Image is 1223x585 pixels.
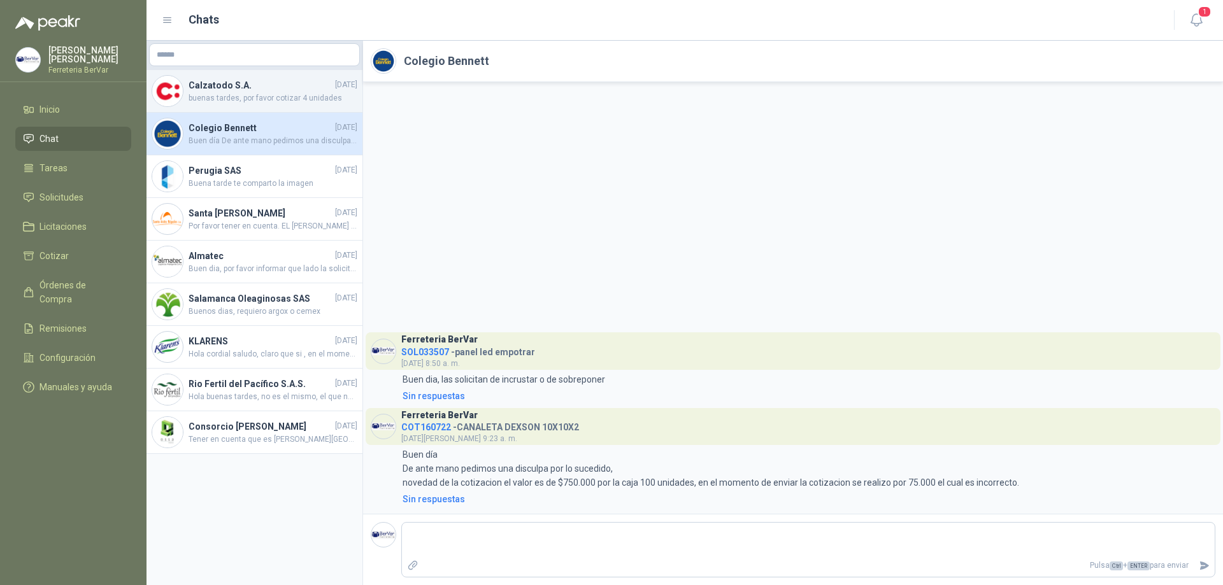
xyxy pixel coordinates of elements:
[401,336,478,343] h3: Ferreteria BerVar
[152,204,183,234] img: Company Logo
[147,283,362,326] a: Company LogoSalamanca Oleaginosas SAS[DATE]Buenos dias, requiero argox o cemex
[147,155,362,198] a: Company LogoPerugia SAS[DATE]Buena tarde te comparto la imagen
[401,412,478,419] h3: Ferreteria BerVar
[401,434,517,443] span: [DATE][PERSON_NAME] 9:23 a. m.
[189,206,333,220] h4: Santa [PERSON_NAME]
[371,339,396,363] img: Company Logo
[335,122,357,134] span: [DATE]
[15,127,131,151] a: Chat
[189,220,357,232] span: Por favor tener en cuenta. EL [PERSON_NAME] viene de 75 metros, me confirmas si necesitas que ven...
[152,417,183,448] img: Company Logo
[189,419,333,433] h4: Consorcio [PERSON_NAME]
[403,492,465,506] div: Sin respuestas
[152,161,183,192] img: Company Logo
[15,273,131,311] a: Órdenes de Compra
[152,246,183,277] img: Company Logo
[400,389,1215,403] a: Sin respuestas
[189,263,357,275] span: Buen dia, por favor informar que lado la solicitas ?
[147,411,362,454] a: Company LogoConsorcio [PERSON_NAME][DATE]Tener en cuenta que es [PERSON_NAME][GEOGRAPHIC_DATA]
[147,369,362,411] a: Company LogoRio Fertil del Pacífico S.A.S.[DATE]Hola buenas tardes, no es el mismo, el que nosotr...
[335,250,357,262] span: [DATE]
[1185,9,1208,32] button: 1
[147,70,362,113] a: Company LogoCalzatodo S.A.[DATE]buenas tardes, por favor cotizar 4 unidades
[147,326,362,369] a: Company LogoKLARENS[DATE]Hola cordial saludo, claro que si , en el momento en que la despachemos ...
[15,156,131,180] a: Tareas
[189,348,357,360] span: Hola cordial saludo, claro que si , en el momento en que la despachemos te adjunto la guía para e...
[189,334,333,348] h4: KLARENS
[335,420,357,432] span: [DATE]
[189,306,357,318] span: Buenos dias, requiero argox o cemex
[335,335,357,347] span: [DATE]
[371,49,396,73] img: Company Logo
[48,66,131,74] p: Ferreteria BerVar
[39,321,87,335] span: Remisiones
[401,359,460,368] span: [DATE] 8:50 a. m.
[39,380,112,394] span: Manuales y ayuda
[401,344,535,356] h4: - panel led empotrar
[189,164,333,178] h4: Perugia SAS
[400,492,1215,506] a: Sin respuestas
[39,351,96,365] span: Configuración
[39,102,60,116] span: Inicio
[15,215,131,239] a: Licitaciones
[1127,561,1150,570] span: ENTER
[39,249,69,263] span: Cotizar
[39,220,87,234] span: Licitaciones
[152,76,183,106] img: Company Logo
[189,121,333,135] h4: Colegio Bennett
[152,332,183,362] img: Company Logo
[147,198,362,241] a: Company LogoSanta [PERSON_NAME][DATE]Por favor tener en cuenta. EL [PERSON_NAME] viene de 75 metr...
[48,46,131,64] p: [PERSON_NAME] [PERSON_NAME]
[39,161,68,175] span: Tareas
[189,433,357,446] span: Tener en cuenta que es [PERSON_NAME][GEOGRAPHIC_DATA]
[371,414,396,439] img: Company Logo
[401,419,579,431] h4: - CANALETA DEXSON 10X10X2
[335,79,357,91] span: [DATE]
[424,554,1194,577] p: Pulsa + para enviar
[152,374,183,405] img: Company Logo
[189,292,333,306] h4: Salamanca Oleaginosas SAS
[147,113,362,155] a: Company LogoColegio Bennett[DATE]Buen día De ante mano pedimos una disculpa por lo sucedido, nove...
[189,78,333,92] h4: Calzatodo S.A.
[1194,554,1215,577] button: Enviar
[189,391,357,403] span: Hola buenas tardes, no es el mismo, el que nosotros manejamos es marca truper y adjuntamos la fic...
[147,241,362,283] a: Company LogoAlmatec[DATE]Buen dia, por favor informar que lado la solicitas ?
[15,316,131,341] a: Remisiones
[16,48,40,72] img: Company Logo
[39,132,59,146] span: Chat
[1110,561,1123,570] span: Ctrl
[189,249,333,263] h4: Almatec
[401,422,451,432] span: COT160722
[15,375,131,399] a: Manuales y ayuda
[15,97,131,122] a: Inicio
[39,190,83,204] span: Solicitudes
[1198,6,1212,18] span: 1
[335,292,357,304] span: [DATE]
[189,92,357,104] span: buenas tardes, por favor cotizar 4 unidades
[371,523,396,547] img: Company Logo
[404,52,489,70] h2: Colegio Bennett
[15,15,80,31] img: Logo peakr
[15,346,131,370] a: Configuración
[15,185,131,209] a: Solicitudes
[39,278,119,306] span: Órdenes de Compra
[15,244,131,268] a: Cotizar
[189,135,357,147] span: Buen día De ante mano pedimos una disculpa por lo sucedido, novedad de la cotizacion el valor es ...
[402,554,424,577] label: Adjuntar archivos
[189,178,357,190] span: Buena tarde te comparto la imagen
[335,164,357,176] span: [DATE]
[403,372,605,386] p: Buen dia, las solicitan de incrustar o de sobreponer
[189,377,333,391] h4: Rio Fertil del Pacífico S.A.S.
[401,347,449,357] span: SOL033507
[152,289,183,320] img: Company Logo
[403,448,1019,490] p: Buen día De ante mano pedimos una disculpa por lo sucedido, novedad de la cotizacion el valor es ...
[335,377,357,390] span: [DATE]
[335,207,357,219] span: [DATE]
[189,11,219,29] h1: Chats
[152,118,183,149] img: Company Logo
[403,389,465,403] div: Sin respuestas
